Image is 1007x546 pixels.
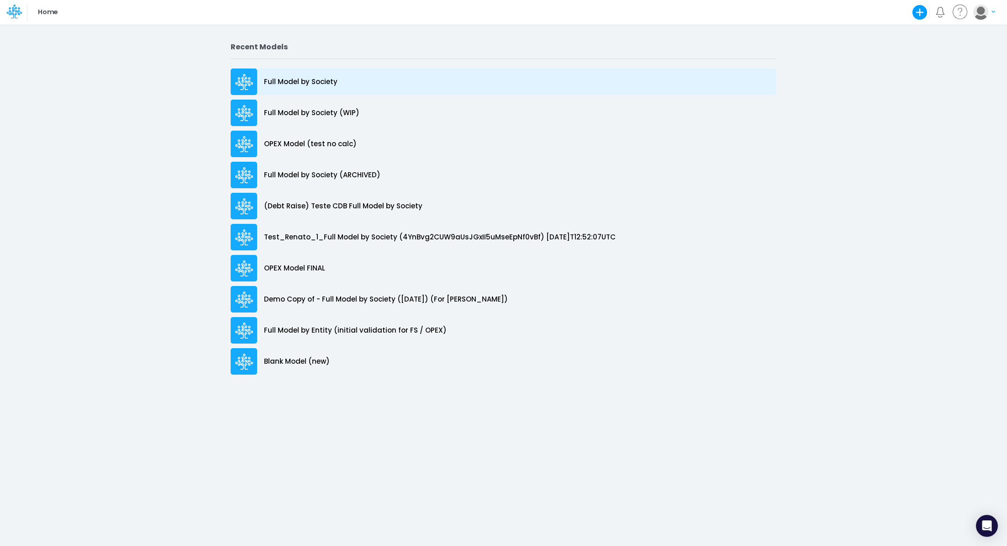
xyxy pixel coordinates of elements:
[264,139,357,149] p: OPEX Model (test no calc)
[231,191,776,222] a: (Debt Raise) Teste CDB Full Model by Society
[38,7,58,17] p: Home
[231,159,776,191] a: Full Model by Society (ARCHIVED)
[264,325,447,336] p: Full Model by Entity (initial validation for FS / OPEX)
[231,97,776,128] a: Full Model by Society (WIP)
[231,346,776,377] a: Blank Model (new)
[231,222,776,253] a: Test_Renato_1_Full Model by Society (4YnBvg2CUW9aUsJGxII5uMseEpNf0vBf) [DATE]T12:52:07UTC
[264,294,508,305] p: Demo Copy of - Full Model by Society ([DATE]) (For [PERSON_NAME])
[231,66,776,97] a: Full Model by Society
[264,201,422,212] p: (Debt Raise) Teste CDB Full Model by Society
[231,315,776,346] a: Full Model by Entity (initial validation for FS / OPEX)
[231,284,776,315] a: Demo Copy of - Full Model by Society ([DATE]) (For [PERSON_NAME])
[264,77,337,87] p: Full Model by Society
[935,7,945,17] a: Notifications
[264,170,380,180] p: Full Model by Society (ARCHIVED)
[264,356,330,367] p: Blank Model (new)
[264,232,616,243] p: Test_Renato_1_Full Model by Society (4YnBvg2CUW9aUsJGxII5uMseEpNf0vBf) [DATE]T12:52:07UTC
[264,108,359,118] p: Full Model by Society (WIP)
[264,263,325,274] p: OPEX Model FINAL
[231,253,776,284] a: OPEX Model FINAL
[976,515,998,537] div: Open Intercom Messenger
[231,42,776,51] h2: Recent Models
[231,128,776,159] a: OPEX Model (test no calc)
